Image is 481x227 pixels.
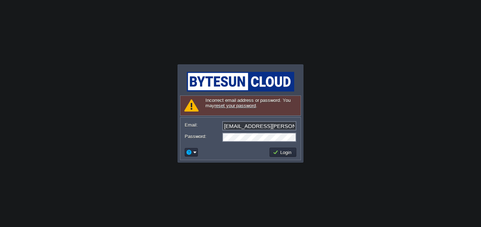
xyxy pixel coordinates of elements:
[187,72,294,92] img: Bytesun Cloud
[185,133,222,140] label: Password:
[180,95,301,116] div: Incorrect email address or password. You may .
[185,121,222,129] label: Email:
[214,103,256,108] a: reset your password
[273,149,293,156] button: Login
